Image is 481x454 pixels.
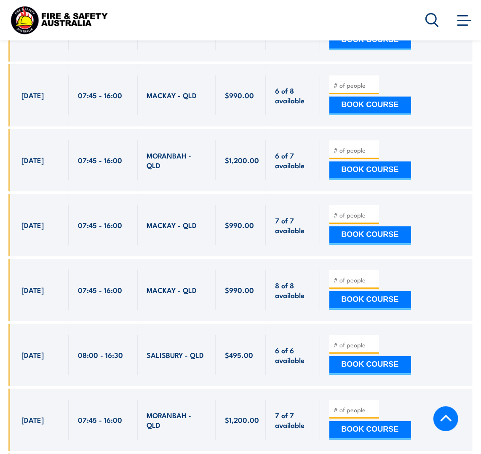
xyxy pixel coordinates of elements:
span: [DATE] [21,350,44,360]
span: 7 of 7 available [275,215,310,235]
span: 6 of 8 available [275,86,310,105]
span: [DATE] [21,90,44,100]
span: 7 of 7 available [275,410,310,430]
button: BOOK COURSE [329,356,411,375]
span: $495.00 [225,350,253,360]
span: $990.00 [225,285,254,295]
span: 6 of 7 available [275,150,310,170]
span: $990.00 [225,220,254,230]
button: BOOK COURSE [329,421,411,440]
span: SALISBURY - QLD [147,350,204,360]
span: $990.00 [225,90,254,100]
span: $1,200.00 [225,415,259,424]
input: # of people [334,146,376,154]
input: # of people [334,406,376,414]
span: 8 of 8 available [275,280,310,300]
span: 07:45 - 16:00 [78,415,122,424]
span: 07:45 - 16:00 [78,285,122,295]
input: # of people [334,211,376,219]
span: MORANBAH - QLD [147,410,207,430]
button: BOOK COURSE [329,226,411,245]
span: $1,200.00 [225,155,259,165]
input: # of people [334,341,376,349]
input: # of people [334,276,376,284]
span: MACKAY - QLD [147,220,197,230]
span: [DATE] [21,155,44,165]
span: 07:45 - 16:00 [78,155,122,165]
span: 6 of 6 available [275,345,310,365]
span: MACKAY - QLD [147,285,197,295]
span: 07:45 - 16:00 [78,220,122,230]
button: BOOK COURSE [329,97,411,115]
button: BOOK COURSE [329,161,411,180]
span: 08:00 - 16:30 [78,350,123,360]
span: [DATE] [21,220,44,230]
span: MORANBAH - QLD [147,150,207,170]
button: BOOK COURSE [329,291,411,310]
button: BOOK COURSE [329,32,411,50]
span: MACKAY - QLD [147,90,197,100]
span: [DATE] [21,415,44,424]
input: # of people [334,81,376,89]
span: [DATE] [21,285,44,295]
span: 07:45 - 16:00 [78,90,122,100]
